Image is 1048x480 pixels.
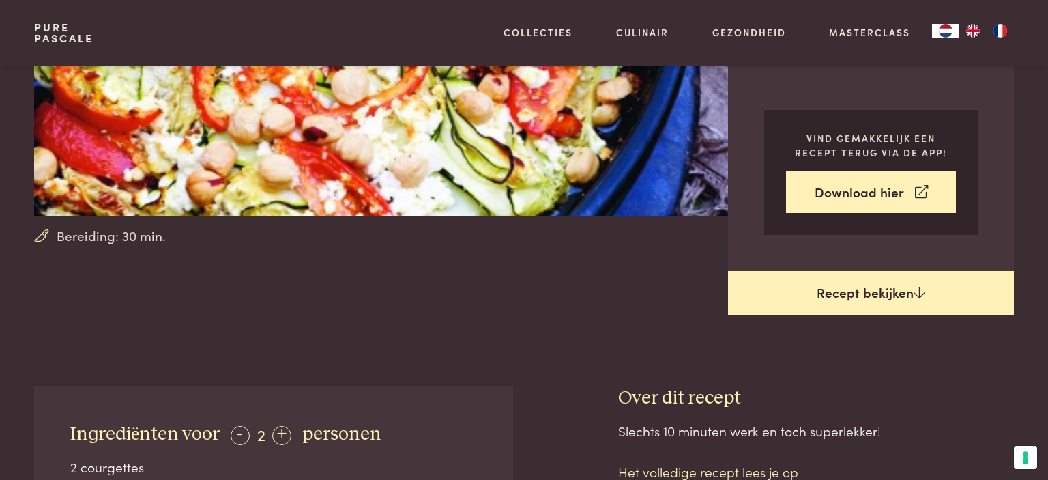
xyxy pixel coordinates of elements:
[829,25,910,40] a: Masterclass
[70,425,220,444] span: Ingrediënten voor
[616,25,669,40] a: Culinair
[618,421,1014,441] div: Slechts 10 minuten werk en toch superlekker!
[932,24,1014,38] aside: Language selected: Nederlands
[618,386,1014,410] h3: Over dit recept
[786,131,956,159] p: Vind gemakkelijk een recept terug via de app!
[57,226,166,246] span: Bereiding: 30 min.
[728,271,1014,315] a: Recept bekijken
[504,25,572,40] a: Collecties
[932,24,959,38] a: NL
[231,426,250,445] div: -
[257,423,265,445] span: 2
[70,457,477,477] div: 2 courgettes
[959,24,1014,38] ul: Language list
[34,22,93,44] a: PurePascale
[987,24,1014,38] a: FR
[272,426,291,445] div: +
[1014,446,1037,469] button: Uw voorkeuren voor toestemming voor trackingtechnologieën
[712,25,786,40] a: Gezondheid
[932,24,959,38] div: Language
[786,171,956,214] a: Download hier
[302,425,381,444] span: personen
[959,24,987,38] a: EN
